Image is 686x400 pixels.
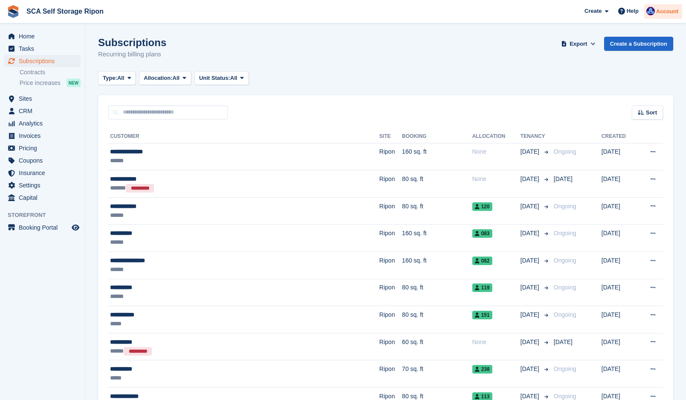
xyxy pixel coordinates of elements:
[472,130,520,143] th: Allocation
[602,170,637,198] td: [DATE]
[23,4,107,18] a: SCA Self Storage Ripon
[67,79,81,87] div: NEW
[379,360,402,388] td: Ripon
[560,37,597,51] button: Export
[602,279,637,306] td: [DATE]
[472,311,492,319] span: 151
[103,74,117,82] span: Type:
[604,37,673,51] a: Create a Subscription
[379,143,402,170] td: Ripon
[4,55,81,67] a: menu
[602,130,637,143] th: Created
[4,93,81,105] a: menu
[19,30,70,42] span: Home
[98,37,166,48] h1: Subscriptions
[98,71,136,85] button: Type: All
[520,256,541,265] span: [DATE]
[602,333,637,360] td: [DATE]
[584,7,602,15] span: Create
[4,167,81,179] a: menu
[4,222,81,234] a: menu
[472,229,492,238] span: 083
[554,339,573,345] span: [DATE]
[554,365,576,372] span: Ongoing
[646,7,655,15] img: Sarah Race
[602,143,637,170] td: [DATE]
[4,117,81,129] a: menu
[108,130,379,143] th: Customer
[520,229,541,238] span: [DATE]
[554,230,576,236] span: Ongoing
[19,55,70,67] span: Subscriptions
[379,130,402,143] th: Site
[195,71,249,85] button: Unit Status: All
[402,225,472,252] td: 160 sq. ft
[379,225,402,252] td: Ripon
[4,179,81,191] a: menu
[4,105,81,117] a: menu
[627,7,639,15] span: Help
[520,175,541,184] span: [DATE]
[402,333,472,360] td: 60 sq. ft
[554,284,576,291] span: Ongoing
[8,211,85,219] span: Storefront
[656,7,678,16] span: Account
[7,5,20,18] img: stora-icon-8386f47178a22dfd0bd8f6a31ec36ba5ce8667c1dd55bd0f319d3a0aa187defe.svg
[402,197,472,225] td: 80 sq. ft
[472,202,492,211] span: 120
[570,40,587,48] span: Export
[472,283,492,292] span: 119
[379,252,402,279] td: Ripon
[520,338,541,347] span: [DATE]
[4,192,81,204] a: menu
[4,130,81,142] a: menu
[520,130,550,143] th: Tenancy
[646,108,657,117] span: Sort
[199,74,230,82] span: Unit Status:
[117,74,125,82] span: All
[402,143,472,170] td: 160 sq. ft
[19,192,70,204] span: Capital
[19,155,70,166] span: Coupons
[602,360,637,388] td: [DATE]
[19,105,70,117] span: CRM
[472,338,520,347] div: None
[4,30,81,42] a: menu
[230,74,238,82] span: All
[520,202,541,211] span: [DATE]
[520,283,541,292] span: [DATE]
[379,197,402,225] td: Ripon
[4,142,81,154] a: menu
[472,147,520,156] div: None
[472,257,492,265] span: 082
[19,222,70,234] span: Booking Portal
[554,203,576,210] span: Ongoing
[602,225,637,252] td: [DATE]
[602,252,637,279] td: [DATE]
[19,43,70,55] span: Tasks
[19,142,70,154] span: Pricing
[4,43,81,55] a: menu
[20,68,81,76] a: Contracts
[20,79,61,87] span: Price increases
[520,147,541,156] span: [DATE]
[144,74,172,82] span: Allocation:
[98,50,166,59] p: Recurring billing plans
[402,130,472,143] th: Booking
[4,155,81,166] a: menu
[19,117,70,129] span: Analytics
[602,306,637,333] td: [DATE]
[554,148,576,155] span: Ongoing
[19,167,70,179] span: Insurance
[554,311,576,318] span: Ongoing
[402,306,472,333] td: 80 sq. ft
[602,197,637,225] td: [DATE]
[402,360,472,388] td: 70 sq. ft
[379,170,402,198] td: Ripon
[20,78,81,88] a: Price increases NEW
[520,365,541,374] span: [DATE]
[379,333,402,360] td: Ripon
[379,279,402,306] td: Ripon
[402,279,472,306] td: 80 sq. ft
[472,365,492,374] span: 238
